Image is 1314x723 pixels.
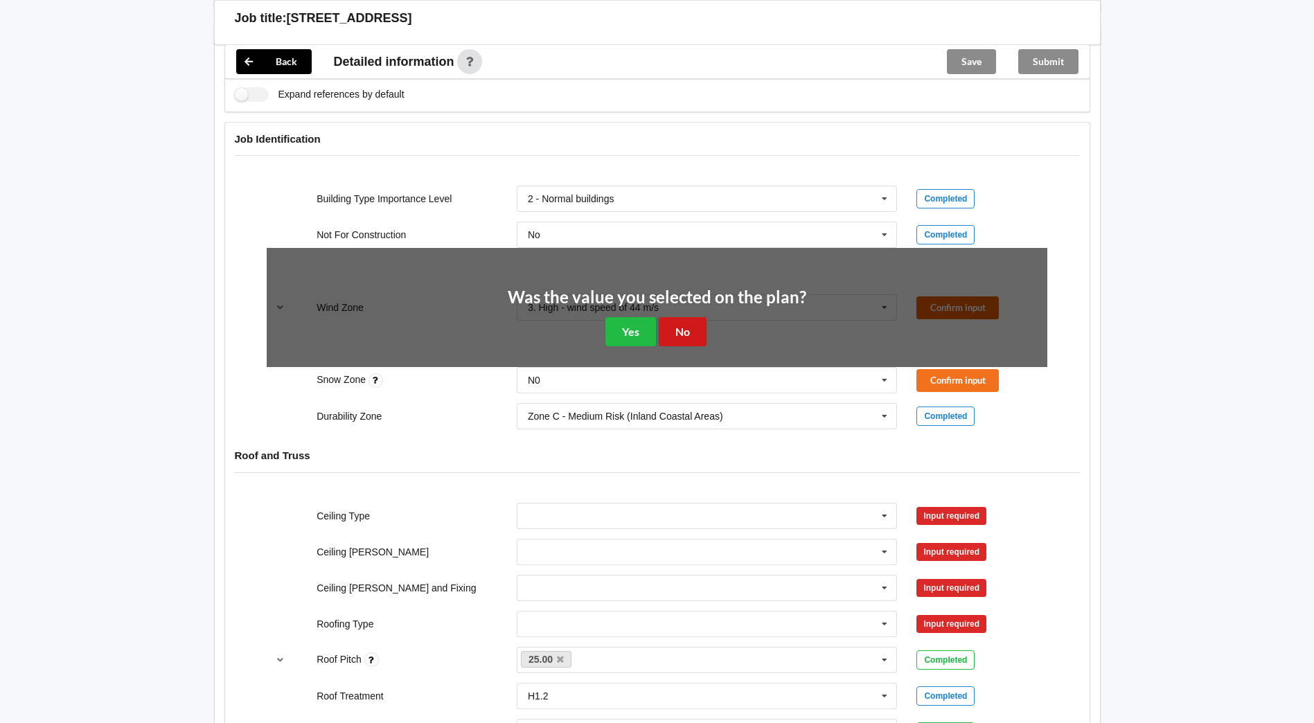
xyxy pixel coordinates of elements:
label: Not For Construction [317,229,406,240]
label: Roofing Type [317,618,373,630]
div: 2 - Normal buildings [528,194,614,204]
label: Ceiling [PERSON_NAME] and Fixing [317,582,476,593]
div: Completed [916,650,975,670]
div: Input required [916,543,986,561]
div: Input required [916,615,986,633]
div: H1.2 [528,691,549,701]
label: Durability Zone [317,411,382,422]
button: Back [236,49,312,74]
div: Input required [916,507,986,525]
button: reference-toggle [267,648,294,672]
div: No [528,230,540,240]
label: Roof Treatment [317,690,384,702]
div: Input required [916,579,986,597]
span: Detailed information [334,55,454,68]
button: Yes [605,317,656,346]
div: Completed [916,407,975,426]
a: 25.00 [521,651,572,668]
button: Confirm input [916,369,999,392]
label: Snow Zone [317,374,369,385]
label: Expand references by default [235,87,405,102]
h4: Job Identification [235,132,1080,145]
h3: Job title: [235,10,287,26]
div: N0 [528,375,540,385]
h2: Was the value you selected on the plan? [508,287,806,308]
div: Completed [916,189,975,208]
label: Ceiling Type [317,510,370,521]
button: No [659,317,707,346]
label: Building Type Importance Level [317,193,452,204]
div: Completed [916,686,975,706]
label: Roof Pitch [317,654,364,665]
div: Completed [916,225,975,244]
h3: [STREET_ADDRESS] [287,10,412,26]
h4: Roof and Truss [235,449,1080,462]
label: Ceiling [PERSON_NAME] [317,546,429,557]
div: Zone C - Medium Risk (Inland Coastal Areas) [528,411,723,421]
